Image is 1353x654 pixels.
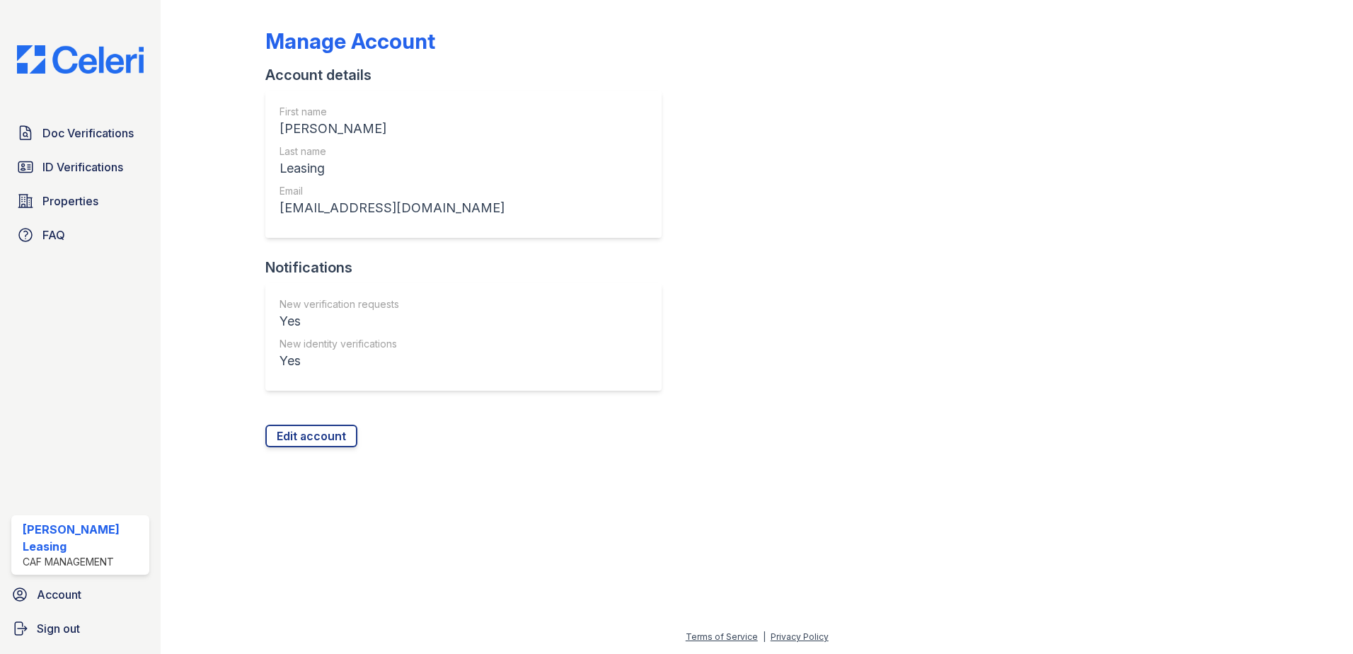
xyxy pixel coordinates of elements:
[23,521,144,555] div: [PERSON_NAME] Leasing
[280,297,399,311] div: New verification requests
[11,187,149,215] a: Properties
[42,226,65,243] span: FAQ
[11,221,149,249] a: FAQ
[265,258,673,277] div: Notifications
[686,631,758,642] a: Terms of Service
[280,198,505,218] div: [EMAIL_ADDRESS][DOMAIN_NAME]
[265,28,435,54] div: Manage Account
[11,153,149,181] a: ID Verifications
[280,337,399,351] div: New identity verifications
[280,144,505,159] div: Last name
[265,425,357,447] a: Edit account
[37,586,81,603] span: Account
[265,65,673,85] div: Account details
[6,45,155,74] img: CE_Logo_Blue-a8612792a0a2168367f1c8372b55b34899dd931a85d93a1a3d3e32e68fde9ad4.png
[42,159,123,176] span: ID Verifications
[280,184,505,198] div: Email
[11,119,149,147] a: Doc Verifications
[771,631,829,642] a: Privacy Policy
[37,620,80,637] span: Sign out
[6,614,155,643] a: Sign out
[280,311,399,331] div: Yes
[42,125,134,142] span: Doc Verifications
[280,119,505,139] div: [PERSON_NAME]
[23,555,144,569] div: CAF Management
[280,159,505,178] div: Leasing
[42,193,98,210] span: Properties
[763,631,766,642] div: |
[280,351,399,371] div: Yes
[280,105,505,119] div: First name
[6,580,155,609] a: Account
